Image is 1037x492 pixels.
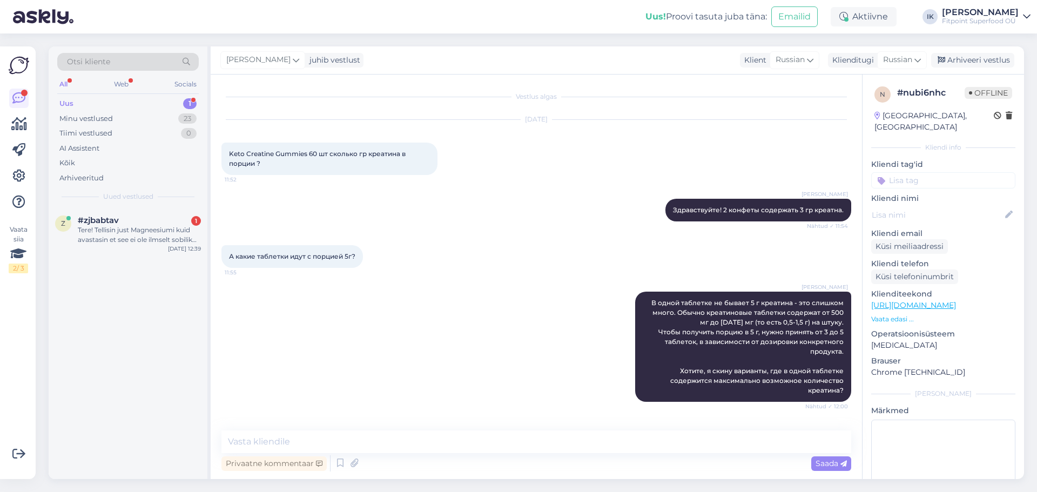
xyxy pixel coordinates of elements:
[776,54,805,66] span: Russian
[871,239,948,254] div: Küsi meiliaadressi
[871,355,1015,367] p: Brauser
[651,299,845,394] span: В одной таблетке не бывает 5 г креатина - это слишком много. Обычно креатиновые таблетки содержат...
[59,113,113,124] div: Minu vestlused
[9,55,29,76] img: Askly Logo
[871,367,1015,378] p: Chrome [TECHNICAL_ID]
[221,92,851,102] div: Vestlus algas
[221,456,327,471] div: Privaatne kommentaar
[831,7,897,26] div: Aktiivne
[931,53,1014,68] div: Arhiveeri vestlus
[78,215,119,225] span: #zjbabtav
[942,8,1019,17] div: [PERSON_NAME]
[673,206,844,214] span: Здравствуйте! 2 конфеты содержать 3 гр креатна.
[226,54,291,66] span: [PERSON_NAME]
[942,17,1019,25] div: Fitpoint Superfood OÜ
[871,159,1015,170] p: Kliendi tag'id
[57,77,70,91] div: All
[942,8,1031,25] a: [PERSON_NAME]Fitpoint Superfood OÜ
[802,190,848,198] span: [PERSON_NAME]
[871,172,1015,188] input: Lisa tag
[871,328,1015,340] p: Operatsioonisüsteem
[112,77,131,91] div: Web
[871,288,1015,300] p: Klienditeekond
[59,98,73,109] div: Uus
[172,77,199,91] div: Socials
[828,55,874,66] div: Klienditugi
[872,209,1003,221] input: Lisa nimi
[183,98,197,109] div: 1
[871,269,958,284] div: Küsi telefoninumbrit
[871,389,1015,399] div: [PERSON_NAME]
[9,225,28,273] div: Vaata siia
[645,10,767,23] div: Proovi tasuta juba täna:
[78,225,201,245] div: Tere! Tellisin just Magneesiumi kuid avastasin et see ei ole ilmselt sobilik minu vererõhu ravimi...
[871,258,1015,269] p: Kliendi telefon
[59,173,104,184] div: Arhiveeritud
[59,143,99,154] div: AI Assistent
[874,110,994,133] div: [GEOGRAPHIC_DATA], [GEOGRAPHIC_DATA]
[59,158,75,169] div: Kõik
[59,128,112,139] div: Tiimi vestlused
[871,340,1015,351] p: [MEDICAL_DATA]
[181,128,197,139] div: 0
[897,86,965,99] div: # nubi6nhc
[9,264,28,273] div: 2 / 3
[771,6,818,27] button: Emailid
[168,245,201,253] div: [DATE] 12:39
[229,150,407,167] span: Keto Creatine Gummies 60 шт сколько гр креатина в порции ?
[67,56,110,68] span: Otsi kliente
[645,11,666,22] b: Uus!
[871,405,1015,416] p: Märkmed
[871,314,1015,324] p: Vaata edasi ...
[883,54,912,66] span: Russian
[305,55,360,66] div: juhib vestlust
[229,252,355,260] span: А какие таблетки идут с порцией 5г?
[740,55,766,66] div: Klient
[871,300,956,310] a: [URL][DOMAIN_NAME]
[61,219,65,227] span: z
[802,283,848,291] span: [PERSON_NAME]
[191,216,201,226] div: 1
[871,193,1015,204] p: Kliendi nimi
[225,176,265,184] span: 11:52
[178,113,197,124] div: 23
[225,268,265,277] span: 11:55
[816,459,847,468] span: Saada
[103,192,153,201] span: Uued vestlused
[871,228,1015,239] p: Kliendi email
[807,222,848,230] span: Nähtud ✓ 11:54
[221,114,851,124] div: [DATE]
[965,87,1012,99] span: Offline
[922,9,938,24] div: IK
[871,143,1015,152] div: Kliendi info
[880,90,885,98] span: n
[805,402,848,410] span: Nähtud ✓ 12:00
